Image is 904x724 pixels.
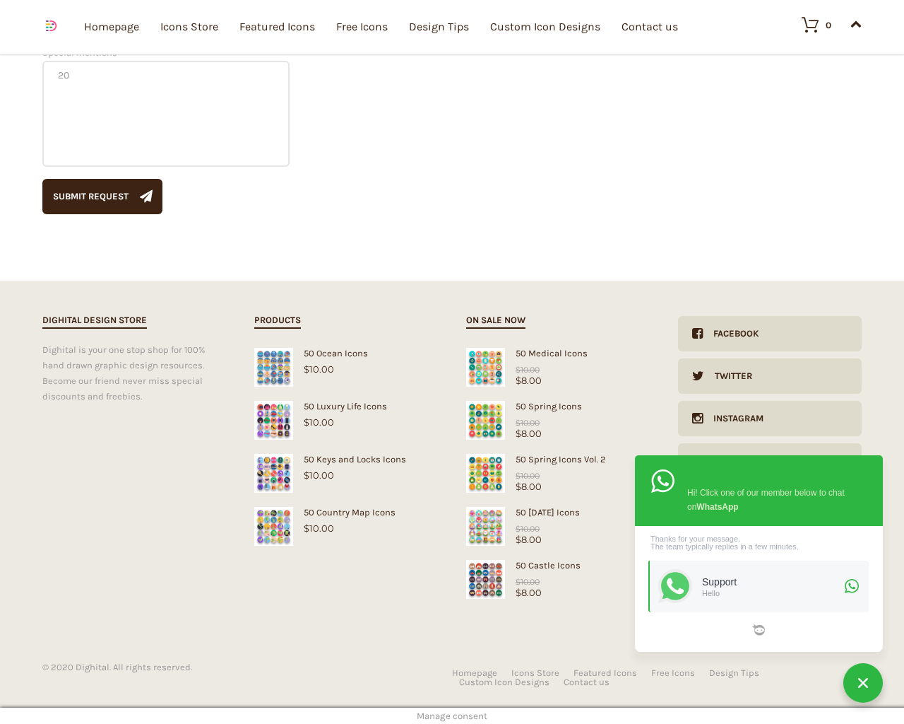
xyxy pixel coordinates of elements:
[516,418,540,428] bdi: 10.00
[702,588,840,597] div: Hello
[452,668,497,677] a: Homepage
[826,21,831,30] div: 0
[687,483,852,514] div: Hi! Click one of our member below to chat on
[511,668,559,677] a: Icons Store
[417,711,487,721] span: Manage consent
[648,561,869,612] a: SupportHello
[304,416,309,428] span: $
[304,522,334,534] bdi: 10.00
[466,507,650,545] a: Easter Icons50 [DATE] Icons$8.00
[254,507,438,518] div: 50 Country Map Icons
[648,535,869,551] div: Thanks for your message. The team typically replies in a few minutes.
[564,677,609,687] a: Contact us
[42,662,452,672] div: © 2020 Dighital. All rights reserved.
[516,524,540,534] bdi: 10.00
[787,16,831,33] a: 0
[466,507,505,546] img: Easter Icons
[466,313,525,329] h2: On sale now
[42,313,147,329] h2: Dighital Design Store
[678,401,862,436] a: Instagram
[459,677,549,687] a: Custom Icon Designs
[304,363,309,375] span: $
[466,507,650,518] div: 50 [DATE] Icons
[304,416,334,428] bdi: 10.00
[709,668,759,677] a: Design Tips
[516,365,540,375] bdi: 10.00
[466,348,650,386] a: Medical Icons50 Medical Icons$8.00
[516,577,540,587] bdi: 10.00
[466,454,505,493] img: Spring Icons
[703,443,749,479] div: Dribble
[254,507,438,534] a: 50 Country Map Icons$10.00
[466,560,650,598] a: Castle Icons50 Castle Icons$8.00
[466,401,650,439] a: Spring Icons50 Spring Icons$8.00
[516,534,542,545] bdi: 8.00
[704,358,752,394] div: Twitter
[516,471,540,481] bdi: 10.00
[516,577,521,587] span: $
[466,560,650,571] div: 50 Castle Icons
[516,428,521,439] span: $
[304,469,309,481] span: $
[254,401,438,428] a: 50 Luxury Life Icons$10.00
[254,454,438,465] div: 50 Keys and Locks Icons
[516,481,542,492] bdi: 8.00
[516,587,542,598] bdi: 8.00
[516,428,542,439] bdi: 8.00
[466,560,505,599] img: Castle Icons
[42,342,226,404] div: Dighital is your one stop shop for 100% hand drawn graphic design resources. Become our friend ne...
[466,401,650,411] div: 50 Spring Icons
[573,668,637,677] a: Featured Icons
[516,375,521,386] span: $
[254,454,438,481] a: 50 Keys and Locks Icons$10.00
[304,469,334,481] bdi: 10.00
[254,348,438,358] div: 50 Ocean Icons
[466,401,505,440] img: Spring Icons
[516,587,521,598] span: $
[254,313,301,329] h2: Products
[516,471,521,481] span: $
[702,576,840,588] div: Support
[466,348,650,358] div: 50 Medical Icons
[516,375,542,386] bdi: 8.00
[53,179,129,214] div: Submit request
[254,348,438,375] a: 50 Ocean Icons$10.00
[516,365,521,375] span: $
[516,524,521,534] span: $
[696,502,738,512] strong: WhatsApp
[516,481,521,492] span: $
[678,316,862,351] a: Facebook
[703,401,763,436] div: Instagram
[304,363,334,375] bdi: 10.00
[304,522,309,534] span: $
[466,454,650,492] a: Spring Icons50 Spring Icons Vol. 2$8.00
[466,348,505,387] img: Medical Icons
[678,443,862,479] a: Dribble
[516,418,521,428] span: $
[42,47,290,176] label: Special mentions
[466,454,650,465] div: 50 Spring Icons Vol. 2
[254,401,438,411] div: 50 Luxury Life Icons
[42,179,162,214] button: Submit request
[678,358,862,394] a: Twitter
[516,534,521,545] span: $
[703,316,759,351] div: Facebook
[42,61,290,167] textarea: Special mentions
[651,668,695,677] a: Free Icons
